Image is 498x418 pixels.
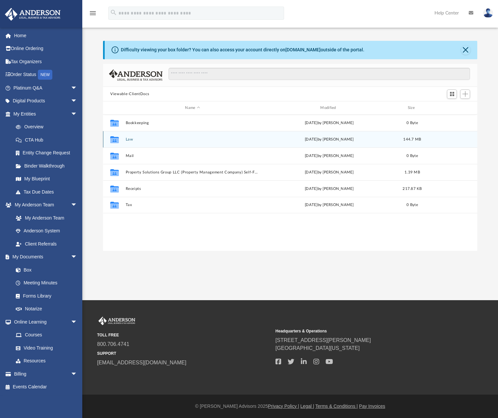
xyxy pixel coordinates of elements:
a: Platinum Q&Aarrow_drop_down [5,81,87,94]
img: Anderson Advisors Platinum Portal [3,8,63,21]
a: Terms & Conditions | [315,404,358,409]
i: menu [89,9,97,17]
div: [DATE] by [PERSON_NAME] [262,137,396,143]
span: arrow_drop_down [71,315,84,329]
a: Forms Library [9,289,81,302]
span: 0 Byte [406,121,418,125]
a: Billingarrow_drop_down [5,367,87,380]
a: [GEOGRAPHIC_DATA][US_STATE] [275,345,360,351]
a: Order StatusNEW [5,68,87,82]
button: Bookkeeping [126,121,260,125]
span: 0 Byte [406,203,418,207]
div: NEW [38,70,52,80]
div: © [PERSON_NAME] Advisors 2025 [82,403,498,410]
a: Resources [9,354,84,368]
button: Add [460,90,470,99]
a: Client Referrals [9,237,84,250]
a: Digital Productsarrow_drop_down [5,94,87,108]
a: Courses [9,328,84,342]
a: Overview [9,120,87,134]
div: [DATE] by [PERSON_NAME] [262,153,396,159]
span: 217.87 KB [403,187,422,191]
div: Difficulty viewing your box folder? You can also access your account directly on outside of the p... [121,46,364,53]
a: [DOMAIN_NAME] [285,47,321,52]
small: TOLL FREE [97,332,271,338]
span: arrow_drop_down [71,367,84,381]
a: Tax Organizers [5,55,87,68]
span: 0 Byte [406,154,418,158]
a: My Documentsarrow_drop_down [5,250,84,264]
button: Mail [126,154,260,158]
i: search [110,9,117,16]
small: Headquarters & Operations [275,328,449,334]
a: 800.706.4741 [97,341,129,347]
button: Receipts [126,187,260,191]
div: Name [125,105,259,111]
span: 1.39 MB [405,170,420,174]
button: Viewable-ClientDocs [110,91,149,97]
span: arrow_drop_down [71,250,84,264]
a: menu [89,13,97,17]
div: id [106,105,122,111]
button: Law [126,137,260,142]
a: My Anderson Teamarrow_drop_down [5,198,84,212]
span: arrow_drop_down [71,107,84,121]
div: [DATE] by [PERSON_NAME] [262,202,396,208]
a: Anderson System [9,224,84,238]
a: Binder Walkthrough [9,159,87,172]
a: My Entitiesarrow_drop_down [5,107,87,120]
div: grid [103,115,477,251]
div: id [428,105,474,111]
a: Events Calendar [5,380,87,394]
a: Notarize [9,302,84,316]
a: Tax Due Dates [9,185,87,198]
a: Meeting Minutes [9,276,84,290]
a: Home [5,29,87,42]
div: [DATE] by [PERSON_NAME] [262,120,396,126]
a: Video Training [9,341,81,354]
a: [STREET_ADDRESS][PERSON_NAME] [275,337,371,343]
a: Box [9,263,81,276]
span: arrow_drop_down [71,198,84,212]
a: My Anderson Team [9,211,81,224]
span: 144.7 MB [404,138,421,141]
a: CTA Hub [9,133,87,146]
div: [DATE] by [PERSON_NAME] [262,186,396,192]
a: Legal | [301,404,314,409]
a: Online Ordering [5,42,87,55]
button: Switch to Grid View [447,90,457,99]
small: SUPPORT [97,351,271,356]
a: Privacy Policy | [268,404,299,409]
div: Size [399,105,426,111]
button: Property Solutions Group LLC (Property Management Company) Self-Formed Docs [126,170,260,174]
button: Close [461,45,470,55]
span: arrow_drop_down [71,94,84,108]
a: Online Learningarrow_drop_down [5,315,84,328]
a: [EMAIL_ADDRESS][DOMAIN_NAME] [97,360,186,365]
img: Anderson Advisors Platinum Portal [97,317,137,325]
div: Modified [262,105,396,111]
input: Search files and folders [169,68,470,80]
a: My Blueprint [9,172,84,186]
button: Tax [126,203,260,207]
div: [DATE] by [PERSON_NAME] [262,170,396,175]
img: User Pic [483,8,493,18]
a: Entity Change Request [9,146,87,160]
a: Pay Invoices [359,404,385,409]
span: arrow_drop_down [71,81,84,95]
